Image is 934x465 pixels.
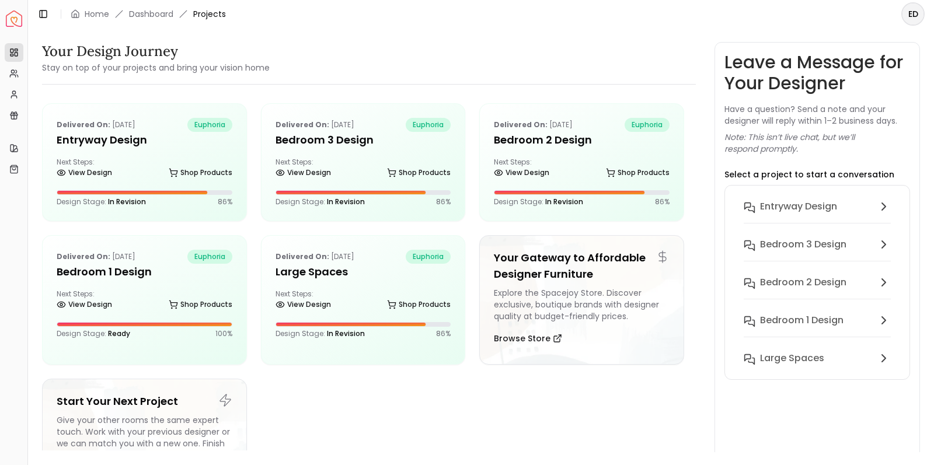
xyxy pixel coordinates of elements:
[734,233,900,271] button: Bedroom 3 design
[215,329,232,338] p: 100 %
[276,118,354,132] p: [DATE]
[406,250,451,264] span: euphoria
[57,197,146,207] p: Design Stage:
[327,197,365,207] span: In Revision
[724,131,910,155] p: Note: This isn’t live chat, but we’ll respond promptly.
[57,264,232,280] h5: Bedroom 1 design
[276,296,331,313] a: View Design
[276,165,331,181] a: View Design
[545,197,583,207] span: In Revision
[169,296,232,313] a: Shop Products
[494,120,548,130] b: Delivered on:
[42,62,270,74] small: Stay on top of your projects and bring your vision home
[129,8,173,20] a: Dashboard
[6,11,22,27] img: Spacejoy Logo
[276,329,365,338] p: Design Stage:
[276,120,329,130] b: Delivered on:
[494,165,549,181] a: View Design
[494,118,573,132] p: [DATE]
[71,8,226,20] nav: breadcrumb
[479,235,684,365] a: Your Gateway to Affordable Designer FurnitureExplore the Spacejoy Store. Discover exclusive, bout...
[724,103,910,127] p: Have a question? Send a note and your designer will reply within 1–2 business days.
[57,118,135,132] p: [DATE]
[276,264,451,280] h5: Large Spaces
[494,197,583,207] p: Design Stage:
[57,414,232,461] div: Give your other rooms the same expert touch. Work with your previous designer or we can match you...
[734,195,900,233] button: entryway design
[6,11,22,27] a: Spacejoy
[57,120,110,130] b: Delivered on:
[494,250,670,282] h5: Your Gateway to Affordable Designer Furniture
[625,118,670,132] span: euphoria
[734,309,900,347] button: Bedroom 1 design
[901,2,925,26] button: ED
[42,42,270,61] h3: Your Design Journey
[108,328,130,338] span: Ready
[276,289,451,313] div: Next Steps:
[57,165,112,181] a: View Design
[494,132,670,148] h5: Bedroom 2 design
[276,197,365,207] p: Design Stage:
[276,158,451,181] div: Next Steps:
[902,4,923,25] span: ED
[760,275,846,289] h6: Bedroom 2 design
[57,132,232,148] h5: entryway design
[436,329,451,338] p: 86 %
[387,296,451,313] a: Shop Products
[760,351,824,365] h6: Large Spaces
[760,313,844,327] h6: Bedroom 1 design
[494,287,670,322] div: Explore the Spacejoy Store. Discover exclusive, boutique brands with designer quality at budget-f...
[406,118,451,132] span: euphoria
[57,250,135,264] p: [DATE]
[724,169,894,180] p: Select a project to start a conversation
[494,327,562,350] button: Browse Store
[108,197,146,207] span: In Revision
[655,197,670,207] p: 86 %
[734,347,900,370] button: Large Spaces
[724,52,910,94] h3: Leave a Message for Your Designer
[734,271,900,309] button: Bedroom 2 design
[276,132,451,148] h5: Bedroom 3 design
[760,200,837,214] h6: entryway design
[57,393,232,410] h5: Start Your Next Project
[218,197,232,207] p: 86 %
[436,197,451,207] p: 86 %
[276,251,329,261] b: Delivered on:
[193,8,226,20] span: Projects
[57,289,232,313] div: Next Steps:
[327,328,365,338] span: In Revision
[494,158,670,181] div: Next Steps:
[606,165,670,181] a: Shop Products
[57,329,130,338] p: Design Stage:
[85,8,109,20] a: Home
[57,296,112,313] a: View Design
[387,165,451,181] a: Shop Products
[187,118,232,132] span: euphoria
[187,250,232,264] span: euphoria
[57,158,232,181] div: Next Steps:
[57,251,110,261] b: Delivered on:
[760,237,846,251] h6: Bedroom 3 design
[276,250,354,264] p: [DATE]
[169,165,232,181] a: Shop Products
